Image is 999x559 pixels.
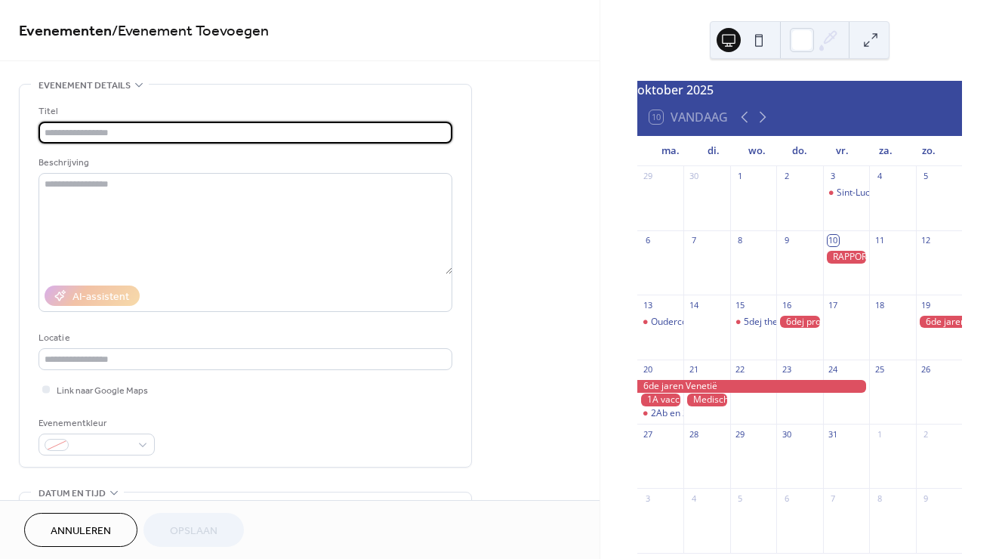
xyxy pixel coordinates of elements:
[735,299,746,310] div: 15
[39,103,449,119] div: Titel
[735,364,746,375] div: 22
[821,136,864,166] div: vr.
[688,299,699,310] div: 14
[735,428,746,440] div: 29
[735,235,746,246] div: 8
[637,407,683,420] div: 2Ab en 2 Ac bezoeken Permeke NM
[828,235,839,246] div: 10
[642,364,653,375] div: 20
[692,136,735,166] div: di.
[39,486,106,502] span: Datum en tijd
[864,136,907,166] div: za.
[920,235,932,246] div: 12
[683,394,729,406] div: Medisch Schooltoezicht 3 ABKa
[730,316,776,329] div: 5dej theatervoorstelling Arenberg (voormiddag)
[688,364,699,375] div: 21
[920,493,932,504] div: 9
[651,407,855,420] div: 2Ab en 2 Ac bezoeken [GEOGRAPHIC_DATA] NM
[744,316,945,329] div: 5dej theatervoorstelling Arenberg (voormiddag)
[781,493,792,504] div: 6
[778,136,821,166] div: do.
[874,235,885,246] div: 11
[781,299,792,310] div: 16
[24,513,137,547] button: Annuleren
[828,299,839,310] div: 17
[735,493,746,504] div: 5
[688,171,699,182] div: 30
[39,330,449,346] div: Locatie
[642,428,653,440] div: 27
[828,364,839,375] div: 24
[57,383,148,399] span: Link naar Google Maps
[920,171,932,182] div: 5
[112,17,269,46] span: / Evenement Toevoegen
[920,428,932,440] div: 2
[735,136,779,166] div: wo.
[39,415,152,431] div: Evenementkleur
[39,155,449,171] div: Beschrijving
[874,364,885,375] div: 25
[637,394,683,406] div: 1A vaccinatie HPV
[874,493,885,504] div: 8
[637,81,962,99] div: oktober 2025
[874,428,885,440] div: 1
[649,136,692,166] div: ma.
[837,187,896,199] div: Sint-Lucasdag
[920,364,932,375] div: 26
[776,316,822,329] div: 6dej projectdag Venetie
[688,428,699,440] div: 28
[735,171,746,182] div: 1
[823,251,869,264] div: RAPPORT 1
[51,523,111,539] span: Annuleren
[781,428,792,440] div: 30
[781,235,792,246] div: 9
[642,493,653,504] div: 3
[828,428,839,440] div: 31
[920,299,932,310] div: 19
[642,299,653,310] div: 13
[781,364,792,375] div: 23
[823,187,869,199] div: Sint-Lucasdag
[637,316,683,329] div: Oudercontact vakleerkrachten op afspraak
[828,171,839,182] div: 3
[828,493,839,504] div: 7
[39,78,131,94] span: Evenement details
[642,235,653,246] div: 6
[874,299,885,310] div: 18
[781,171,792,182] div: 2
[907,136,950,166] div: zo.
[642,171,653,182] div: 29
[874,171,885,182] div: 4
[688,493,699,504] div: 4
[916,316,962,329] div: 6de jaren Venetië
[19,17,112,46] a: Evenementen
[688,235,699,246] div: 7
[651,316,831,329] div: Oudercontact vakleerkrachten op afspraak
[637,380,869,393] div: 6de jaren Venetië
